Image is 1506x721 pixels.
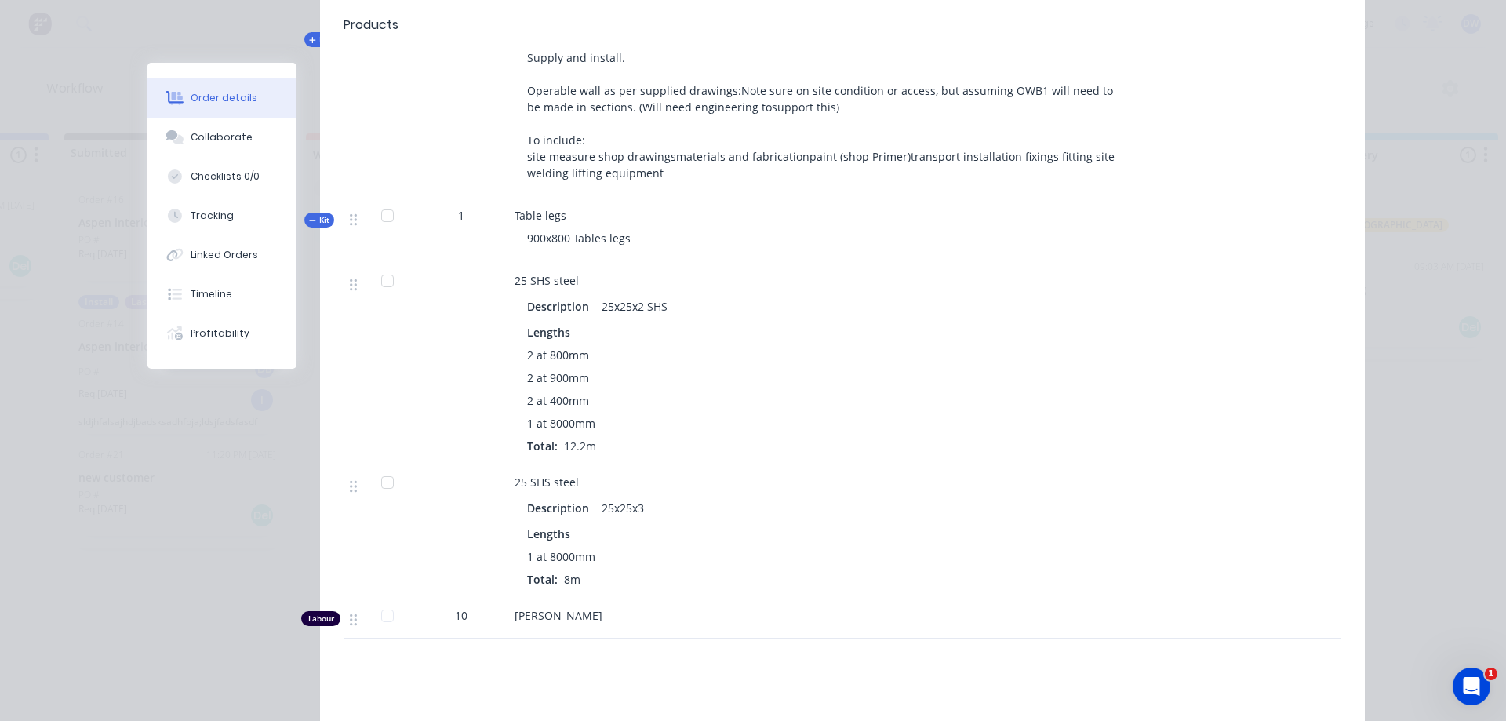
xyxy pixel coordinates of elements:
[344,16,398,35] div: Products
[515,273,579,288] span: 25 SHS steel
[527,295,595,318] div: Description
[558,572,587,587] span: 8m
[527,548,595,565] span: 1 at 8000mm
[191,248,259,262] div: Linked Orders
[527,50,1118,180] span: Supply and install. Operable wall as per supplied drawings:Note sure on site condition or access,...
[527,415,595,432] span: 1 at 8000mm
[527,572,558,587] span: Total:
[527,439,558,453] span: Total:
[147,196,296,235] button: Tracking
[527,347,589,363] span: 2 at 800mm
[1453,668,1490,705] iframe: Intercom live chat
[147,78,296,118] button: Order details
[309,34,329,46] span: Kit
[527,231,631,246] span: 900x800 Tables legs
[1485,668,1497,680] span: 1
[191,287,233,301] div: Timeline
[515,475,579,490] span: 25 SHS steel
[147,235,296,275] button: Linked Orders
[304,213,334,228] div: Kit
[309,214,329,226] span: Kit
[147,118,296,157] button: Collaborate
[455,607,467,624] span: 10
[558,439,602,453] span: 12.2m
[191,130,253,144] div: Collaborate
[191,209,235,223] div: Tracking
[147,157,296,196] button: Checklists 0/0
[527,526,570,542] span: Lengths
[595,497,650,519] div: 25x25x3
[191,326,250,340] div: Profitability
[458,207,464,224] span: 1
[527,370,589,386] span: 2 at 900mm
[527,392,589,409] span: 2 at 400mm
[301,611,340,626] div: Labour
[515,608,602,623] span: [PERSON_NAME]
[515,208,566,223] span: Table legs
[191,169,260,184] div: Checklists 0/0
[191,91,258,105] div: Order details
[527,497,595,519] div: Description
[304,32,334,47] div: Kit
[147,275,296,314] button: Timeline
[147,314,296,353] button: Profitability
[527,324,570,340] span: Lengths
[595,295,674,318] div: 25x25x2 SHS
